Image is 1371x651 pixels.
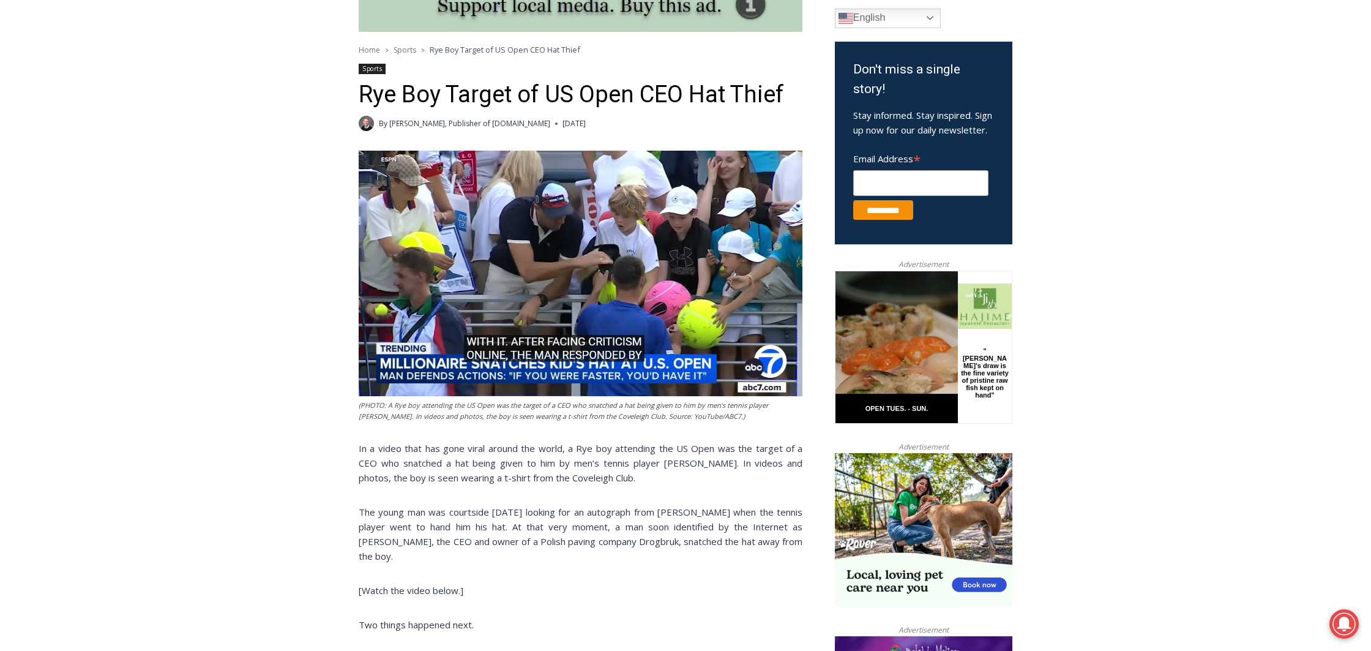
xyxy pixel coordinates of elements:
[389,118,550,129] a: [PERSON_NAME], Publisher of [DOMAIN_NAME]
[359,81,802,109] h1: Rye Boy Target of US Open CEO Hat Thief
[853,108,994,137] p: Stay informed. Stay inspired. Sign up now for our daily newsletter.
[359,583,802,598] p: [Watch the video below.]
[296,1,370,56] img: s_800_d653096d-cda9-4b24-94f4-9ae0c7afa054.jpeg
[853,60,994,99] h3: Don't miss a single story!
[886,441,961,453] span: Advertisement
[359,619,474,631] span: Two things happened next.
[394,45,416,55] a: Sports
[430,44,580,55] span: Rye Boy Target of US Open CEO Hat Thief
[853,146,988,168] label: Email Address
[359,116,374,131] a: Author image
[839,11,853,26] img: en
[373,13,426,47] h4: Book [PERSON_NAME]'s Good Humor for Your Event
[421,46,425,55] span: >
[309,1,578,119] div: "At the 10am stand-up meeting, each intern gets a chance to take [PERSON_NAME] and the other inte...
[359,506,802,562] span: The young man was courtside [DATE] looking for an autograph from [PERSON_NAME] when the tennis pl...
[320,122,567,149] span: Intern @ [DOMAIN_NAME]
[125,77,174,146] div: "[PERSON_NAME]'s draw is the fine variety of pristine raw fish kept on hand"
[379,118,387,129] span: By
[385,46,389,55] span: >
[364,4,442,56] a: Book [PERSON_NAME]'s Good Humor for Your Event
[886,258,961,270] span: Advertisement
[359,43,802,56] nav: Breadcrumbs
[359,442,802,484] span: In a video that has gone viral around the world, a Rye boy attending the US Open was the target o...
[4,126,120,173] span: Open Tues. - Sun. [PHONE_NUMBER]
[359,64,386,74] a: Sports
[359,45,380,55] a: Home
[359,400,802,421] figcaption: (PHOTO: A Rye boy attending the US Open was the target of a CEO who snatched a hat being given to...
[1,123,123,152] a: Open Tues. - Sun. [PHONE_NUMBER]
[294,119,593,152] a: Intern @ [DOMAIN_NAME]
[359,151,802,396] img: (PHOTO: A Rye boy attending the US Open was the target of a CEO who snatched a hat being given to...
[835,9,941,28] a: English
[562,118,586,129] time: [DATE]
[886,624,961,636] span: Advertisement
[80,16,302,39] div: Book [PERSON_NAME]'s Good Humor for Your Drive by Birthday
